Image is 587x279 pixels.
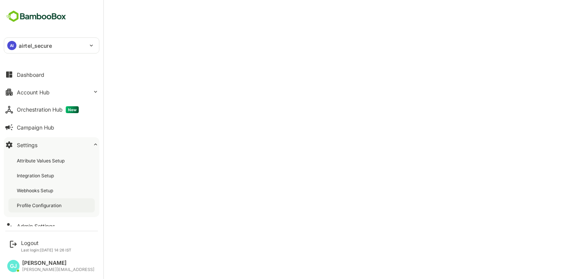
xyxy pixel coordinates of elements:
[4,9,68,24] img: BambooboxFullLogoMark.5f36c76dfaba33ec1ec1367b70bb1252.svg
[17,89,50,96] div: Account Hub
[17,106,79,113] div: Orchestration Hub
[17,124,54,131] div: Campaign Hub
[4,84,99,100] button: Account Hub
[17,142,37,148] div: Settings
[4,120,99,135] button: Campaign Hub
[19,42,52,50] p: airtel_secure
[66,106,79,113] span: New
[21,248,71,252] p: Last login: [DATE] 14:26 IST
[22,267,94,272] div: [PERSON_NAME][EMAIL_ADDRESS]
[21,240,71,246] div: Logout
[22,260,94,266] div: [PERSON_NAME]
[4,137,99,152] button: Settings
[7,41,16,50] div: AI
[17,172,55,179] div: Integration Setup
[7,260,19,272] div: GJ
[4,38,99,53] div: AIairtel_secure
[17,71,44,78] div: Dashboard
[17,157,66,164] div: Attribute Values Setup
[17,223,55,229] div: Admin Settings
[4,102,99,117] button: Orchestration HubNew
[17,202,63,209] div: Profile Configuration
[17,187,55,194] div: Webhooks Setup
[4,218,99,234] button: Admin Settings
[4,67,99,82] button: Dashboard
